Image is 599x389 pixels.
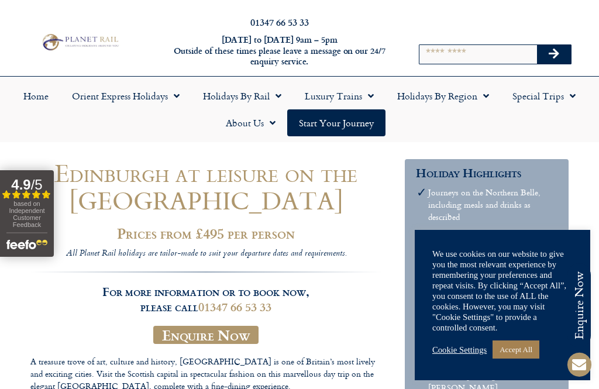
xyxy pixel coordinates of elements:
[537,45,571,64] button: Search
[163,35,397,67] h6: [DATE] to [DATE] 9am – 5pm Outside of these times please leave a message on our 24/7 enquiry serv...
[30,271,381,315] h3: For more information or to book now, please call
[30,159,381,215] h1: Edinburgh at leisure on the [GEOGRAPHIC_DATA]
[191,82,293,109] a: Holidays by Rail
[60,82,191,109] a: Orient Express Holidays
[198,298,271,315] a: 01347 66 53 33
[493,340,539,359] a: Accept All
[39,32,121,52] img: Planet Rail Train Holidays Logo
[416,165,558,181] h3: Holiday Highlights
[66,247,346,261] i: All Planet Rail holidays are tailor-made to suit your departure dates and requirements.
[12,82,60,109] a: Home
[30,225,381,241] h2: Prices from £495 per person
[428,228,558,265] li: The magnificent city of [GEOGRAPHIC_DATA], the Scottish capital
[501,82,587,109] a: Special Trips
[214,109,287,136] a: About Us
[287,109,385,136] a: Start your Journey
[432,249,573,333] div: We use cookies on our website to give you the most relevant experience by remembering your prefer...
[153,326,259,345] a: Enquire Now
[293,82,385,109] a: Luxury Trains
[428,186,558,223] li: Journeys on the Northern Belle, including meals and drinks as described
[432,345,487,355] a: Cookie Settings
[250,15,309,29] a: 01347 66 53 33
[385,82,501,109] a: Holidays by Region
[6,82,593,136] nav: Menu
